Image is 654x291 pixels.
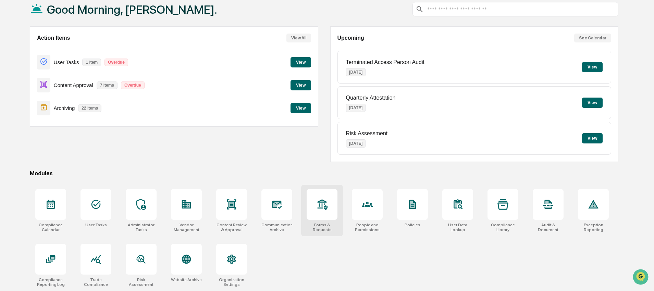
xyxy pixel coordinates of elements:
[405,223,420,227] div: Policies
[23,52,112,59] div: Start new chat
[291,104,311,111] a: View
[82,59,101,66] p: 1 item
[291,103,311,113] button: View
[48,116,83,121] a: Powered byPylon
[121,81,145,89] p: Overdue
[7,100,12,105] div: 🔎
[171,223,202,232] div: Vendor Management
[104,59,128,66] p: Overdue
[37,35,70,41] h2: Action Items
[582,133,603,143] button: View
[307,223,337,232] div: Forms & Requests
[126,223,157,232] div: Administrator Tasks
[216,223,247,232] div: Content Review & Approval
[54,82,93,88] p: Content Approval
[4,84,47,96] a: 🖐️Preclearance
[81,277,111,287] div: Trade Compliance
[533,223,564,232] div: Audit & Document Logs
[85,223,107,227] div: User Tasks
[632,268,651,287] iframe: Open customer support
[346,104,366,112] p: [DATE]
[47,84,88,96] a: 🗄️Attestations
[291,59,311,65] a: View
[7,87,12,92] div: 🖐️
[346,59,424,65] p: Terminated Access Person Audit
[97,81,118,89] p: 7 items
[171,277,202,282] div: Website Archive
[291,80,311,90] button: View
[574,34,611,42] button: See Calendar
[18,31,113,38] input: Clear
[346,139,366,148] p: [DATE]
[126,277,157,287] div: Risk Assessment
[78,104,101,112] p: 22 items
[54,59,79,65] p: User Tasks
[286,34,311,42] button: View All
[14,99,43,106] span: Data Lookup
[7,52,19,65] img: 1746055101610-c473b297-6a78-478c-a979-82029cc54cd1
[346,95,396,101] p: Quarterly Attestation
[116,54,125,63] button: Start new chat
[57,86,85,93] span: Attestations
[352,223,383,232] div: People and Permissions
[261,223,292,232] div: Communications Archive
[488,223,518,232] div: Compliance Library
[442,223,473,232] div: User Data Lookup
[50,87,55,92] div: 🗄️
[346,130,388,137] p: Risk Assessment
[346,68,366,76] p: [DATE]
[216,277,247,287] div: Organization Settings
[35,277,66,287] div: Compliance Reporting Log
[30,170,618,177] div: Modules
[14,86,44,93] span: Preclearance
[7,14,125,25] p: How can we help?
[582,62,603,72] button: View
[582,98,603,108] button: View
[291,57,311,67] button: View
[47,3,217,16] h1: Good Morning, [PERSON_NAME].
[68,116,83,121] span: Pylon
[4,97,46,109] a: 🔎Data Lookup
[35,223,66,232] div: Compliance Calendar
[54,105,75,111] p: Archiving
[291,81,311,88] a: View
[23,59,87,65] div: We're available if you need us!
[578,223,609,232] div: Exception Reporting
[337,35,364,41] h2: Upcoming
